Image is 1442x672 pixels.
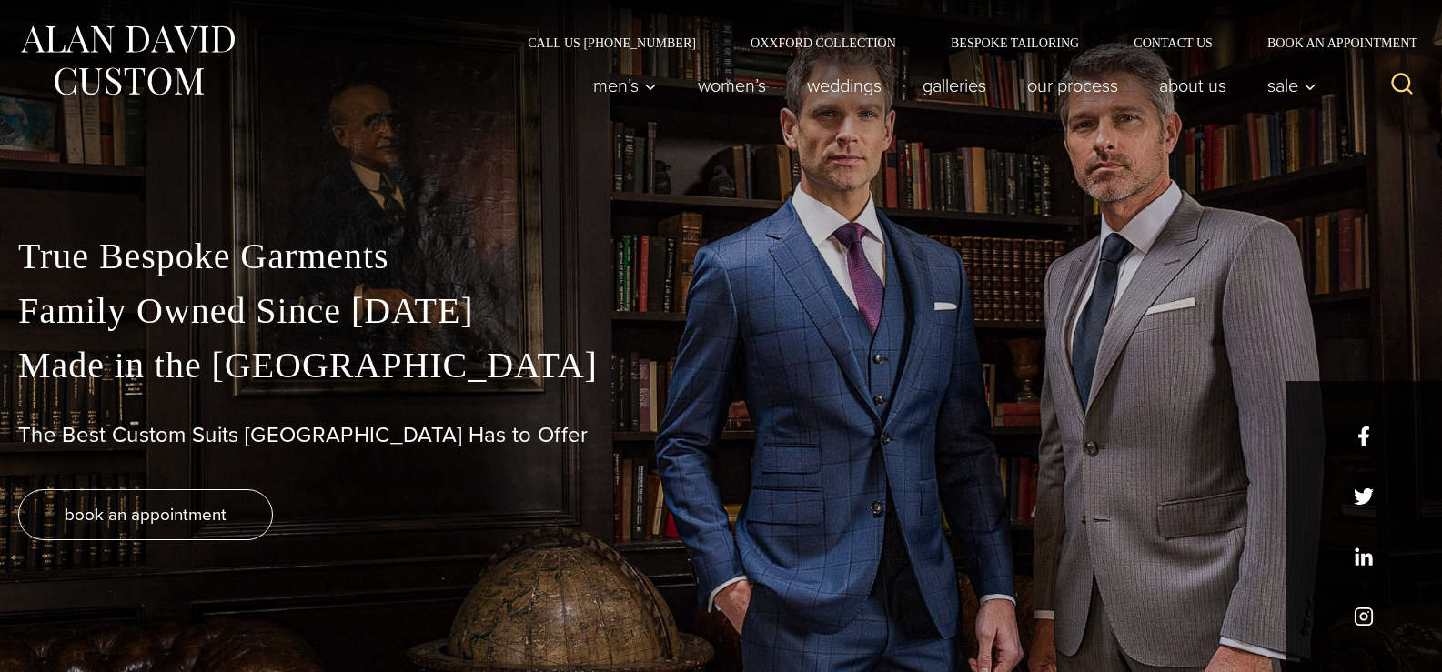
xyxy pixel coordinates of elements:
a: Call Us [PHONE_NUMBER] [500,36,723,49]
a: About Us [1139,67,1247,104]
span: Sale [1267,76,1316,95]
a: Book an Appointment [1240,36,1424,49]
nav: Secondary Navigation [500,36,1424,49]
a: Women’s [678,67,787,104]
button: View Search Form [1380,64,1424,107]
span: Men’s [593,76,657,95]
a: weddings [787,67,903,104]
img: Alan David Custom [18,20,237,101]
span: book an appointment [65,501,227,527]
p: True Bespoke Garments Family Owned Since [DATE] Made in the [GEOGRAPHIC_DATA] [18,229,1424,393]
nav: Primary Navigation [573,67,1326,104]
a: Our Process [1007,67,1139,104]
h1: The Best Custom Suits [GEOGRAPHIC_DATA] Has to Offer [18,422,1424,448]
a: Galleries [903,67,1007,104]
a: book an appointment [18,489,273,540]
a: Bespoke Tailoring [923,36,1106,49]
a: Oxxford Collection [723,36,923,49]
a: Contact Us [1106,36,1240,49]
